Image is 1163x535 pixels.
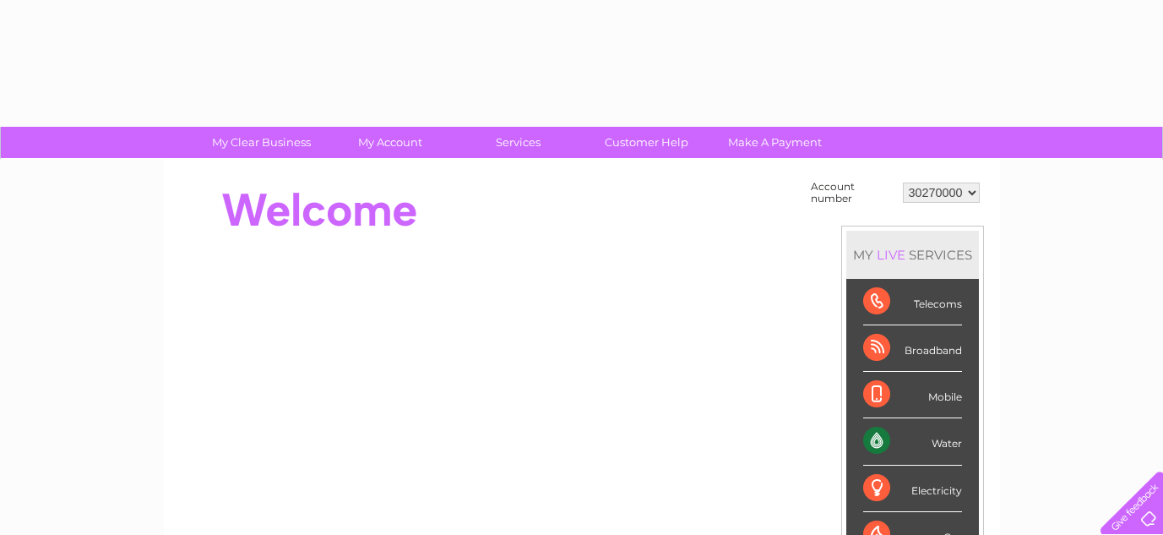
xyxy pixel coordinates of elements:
[863,466,962,512] div: Electricity
[846,231,979,279] div: MY SERVICES
[807,177,899,209] td: Account number
[448,127,588,158] a: Services
[577,127,716,158] a: Customer Help
[192,127,331,158] a: My Clear Business
[863,279,962,325] div: Telecoms
[863,372,962,418] div: Mobile
[705,127,845,158] a: Make A Payment
[320,127,459,158] a: My Account
[863,418,962,465] div: Water
[863,325,962,372] div: Broadband
[873,247,909,263] div: LIVE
